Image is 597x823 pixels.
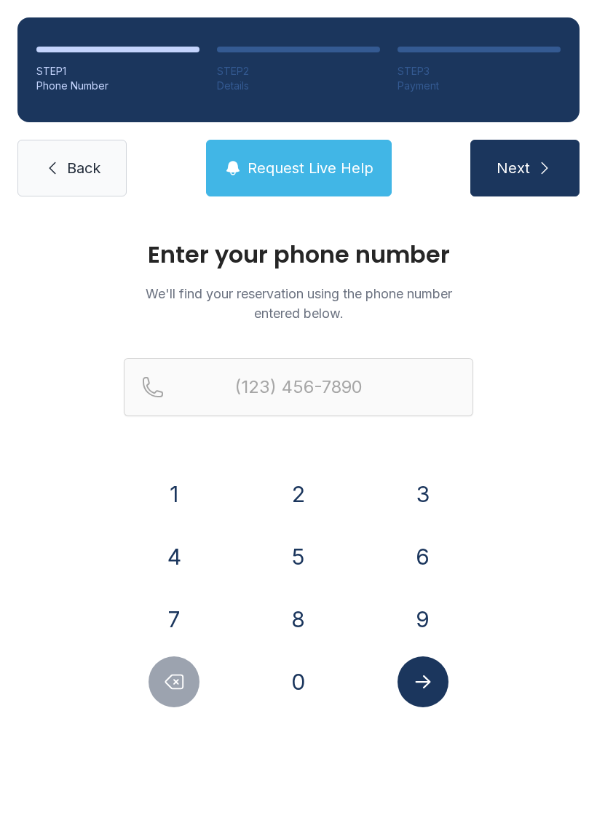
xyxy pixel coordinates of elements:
[273,469,324,520] button: 2
[398,531,448,582] button: 6
[273,594,324,645] button: 8
[398,656,448,707] button: Submit lookup form
[217,64,380,79] div: STEP 2
[217,79,380,93] div: Details
[398,469,448,520] button: 3
[124,243,473,266] h1: Enter your phone number
[398,594,448,645] button: 9
[124,284,473,323] p: We'll find your reservation using the phone number entered below.
[36,64,199,79] div: STEP 1
[248,158,373,178] span: Request Live Help
[398,79,561,93] div: Payment
[36,79,199,93] div: Phone Number
[273,531,324,582] button: 5
[149,656,199,707] button: Delete number
[149,594,199,645] button: 7
[497,158,530,178] span: Next
[67,158,100,178] span: Back
[124,358,473,416] input: Reservation phone number
[149,469,199,520] button: 1
[273,656,324,707] button: 0
[398,64,561,79] div: STEP 3
[149,531,199,582] button: 4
